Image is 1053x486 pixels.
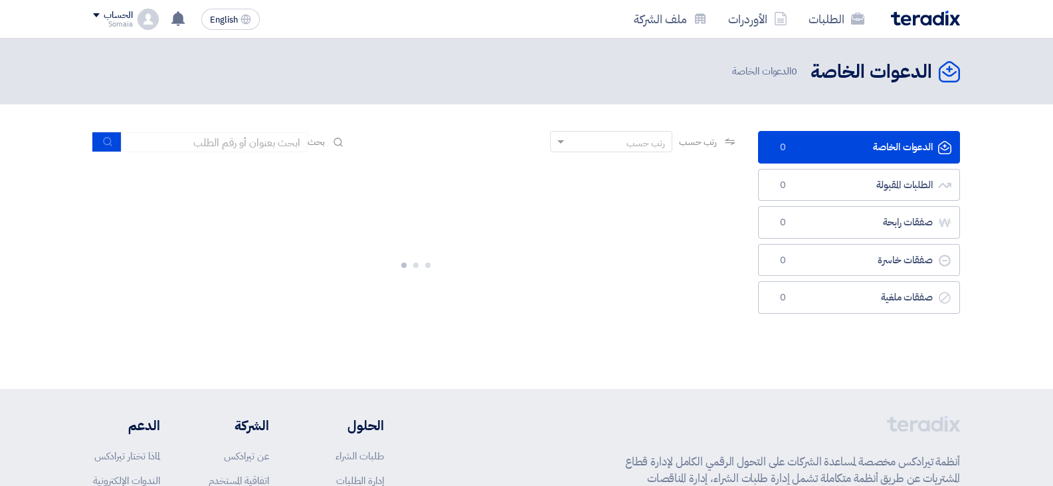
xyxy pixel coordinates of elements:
[775,216,791,229] span: 0
[811,59,932,85] h2: الدعوات الخاصة
[224,449,269,463] a: عن تيرادكس
[758,131,960,164] a: الدعوات الخاصة0
[732,64,800,79] span: الدعوات الخاصة
[758,281,960,314] a: صفقات ملغية0
[798,3,875,35] a: الطلبات
[201,9,260,30] button: English
[138,9,159,30] img: profile_test.png
[93,21,132,28] div: Somaia
[122,132,308,152] input: ابحث بعنوان أو رقم الطلب
[775,179,791,192] span: 0
[210,15,238,25] span: English
[758,244,960,277] a: صفقات خاسرة0
[93,416,160,435] li: الدعم
[679,135,717,149] span: رتب حسب
[775,141,791,154] span: 0
[94,449,160,463] a: لماذا تختار تيرادكس
[758,169,960,201] a: الطلبات المقبولة0
[200,416,269,435] li: الشركة
[791,64,797,78] span: 0
[626,136,665,150] div: رتب حسب
[623,3,718,35] a: ملف الشركة
[775,254,791,267] span: 0
[308,135,325,149] span: بحث
[309,416,384,435] li: الحلول
[335,449,384,463] a: طلبات الشراء
[775,291,791,304] span: 0
[758,206,960,239] a: صفقات رابحة0
[891,11,960,26] img: Teradix logo
[104,10,132,21] div: الحساب
[718,3,798,35] a: الأوردرات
